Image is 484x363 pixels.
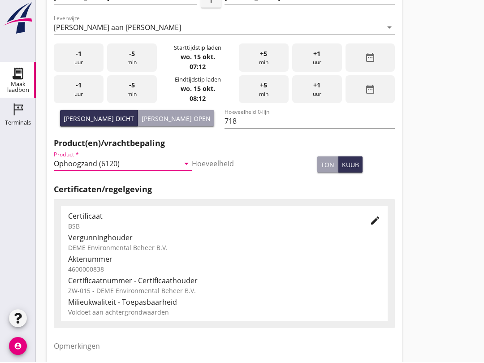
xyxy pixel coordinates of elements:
div: 4600000838 [68,265,380,275]
span: -5 [129,81,135,91]
span: -1 [76,81,82,91]
strong: 08:12 [190,95,206,104]
button: kuub [338,157,363,173]
strong: 07:12 [190,63,206,72]
h2: Product(en)/vrachtbepaling [54,138,395,150]
span: -5 [129,50,135,60]
div: Terminals [5,121,31,126]
div: DEME Environmental Beheer B.V. [68,244,380,253]
h2: Certificaten/regelgeving [54,184,395,196]
i: account_circle [9,338,27,356]
strong: wo. 15 okt. [181,53,215,62]
i: date_range [365,53,376,64]
div: Eindtijdstip laden [175,76,221,85]
span: -1 [76,50,82,60]
div: [PERSON_NAME] open [142,115,211,124]
button: [PERSON_NAME] dicht [60,111,138,127]
div: uur [292,44,342,73]
div: [PERSON_NAME] aan [PERSON_NAME] [54,24,181,32]
img: logo-small.a267ee39.svg [2,2,34,35]
div: [PERSON_NAME] dicht [64,115,134,124]
div: min [107,44,157,73]
div: uur [54,76,104,104]
i: edit [370,216,380,227]
input: Hoeveelheid 0-lijn [225,115,395,129]
span: +5 [260,50,267,60]
span: +5 [260,81,267,91]
div: Starttijdstip laden [174,44,221,53]
div: min [239,76,289,104]
button: [PERSON_NAME] open [138,111,214,127]
i: arrow_drop_down [384,23,395,34]
div: ZW-015 - DEME Environmental Beheer B.V. [68,287,380,296]
div: min [107,76,157,104]
i: arrow_drop_down [181,159,192,170]
input: Hoeveelheid [192,157,317,172]
strong: wo. 15 okt. [181,85,215,94]
span: +1 [313,50,320,60]
div: BSB [68,222,355,232]
div: Certificaatnummer - Certificaathouder [68,276,380,287]
div: uur [54,44,104,73]
div: min [239,44,289,73]
div: Vergunninghouder [68,233,380,244]
button: ton [317,157,338,173]
div: Aktenummer [68,255,380,265]
div: Milieukwaliteit - Toepasbaarheid [68,298,380,308]
span: +1 [313,81,320,91]
div: Voldoet aan achtergrondwaarden [68,308,380,318]
i: date_range [365,85,376,95]
div: kuub [342,161,359,170]
div: uur [292,76,342,104]
input: Product * [54,157,179,172]
div: Certificaat [68,212,355,222]
div: ton [321,161,334,170]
